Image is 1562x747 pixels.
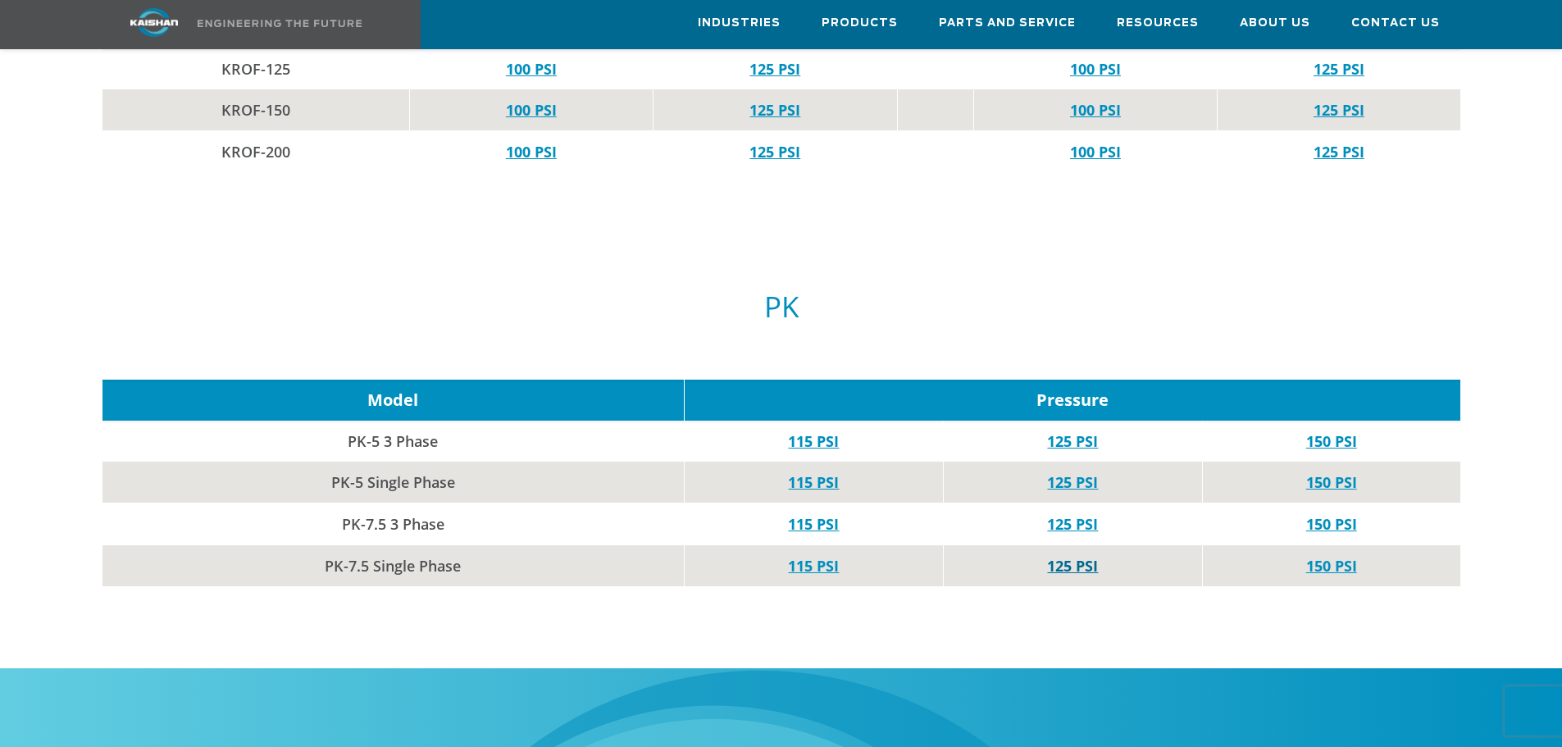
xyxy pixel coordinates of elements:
a: 115 PSI [788,472,839,492]
a: 100 PSI [1070,100,1121,120]
td: PK-7.5 Single Phase [102,545,685,587]
span: About Us [1240,14,1310,33]
a: 100 PSI [506,142,557,162]
a: 125 PSI [1047,472,1098,492]
td: Pressure [684,380,1460,421]
td: PK-5 3 Phase [102,421,685,462]
a: 125 PSI [1314,100,1364,120]
a: 125 PSI [1314,59,1364,79]
a: 115 PSI [788,431,839,451]
a: 100 PSI [1070,59,1121,79]
a: 125 PSI [749,100,800,120]
span: Resources [1117,14,1199,33]
td: KROF-125 [102,48,410,89]
a: Products [822,1,898,45]
a: 125 PSI [1314,142,1364,162]
a: 125 PSI [1047,431,1098,451]
span: Products [822,14,898,33]
td: KROF-200 [102,131,410,173]
td: PK-7.5 3 Phase [102,503,685,545]
a: Industries [698,1,781,45]
img: kaishan logo [93,8,216,37]
td: KROF-150 [102,89,410,131]
a: 150 PSI [1306,472,1357,492]
td: PK-5 Single Phase [102,462,685,503]
span: Contact Us [1351,14,1440,33]
a: Contact Us [1351,1,1440,45]
a: 150 PSI [1306,514,1357,534]
a: 100 PSI [1070,142,1121,162]
h5: PK [102,291,1460,322]
a: 115 PSI [788,514,839,534]
span: Parts and Service [939,14,1076,33]
a: Resources [1117,1,1199,45]
a: Parts and Service [939,1,1076,45]
a: 100 PSI [506,100,557,120]
a: 125 PSI [1047,514,1098,534]
a: 150 PSI [1306,556,1357,576]
a: 125 PSI [749,59,800,79]
a: 115 PSI [788,556,839,576]
a: About Us [1240,1,1310,45]
a: 150 PSI [1306,431,1357,451]
a: 125 PSI [749,142,800,162]
img: Engineering the future [198,20,362,27]
a: 125 PSI [1047,556,1098,576]
a: 100 PSI [506,59,557,79]
span: Industries [698,14,781,33]
td: Model [102,380,685,421]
